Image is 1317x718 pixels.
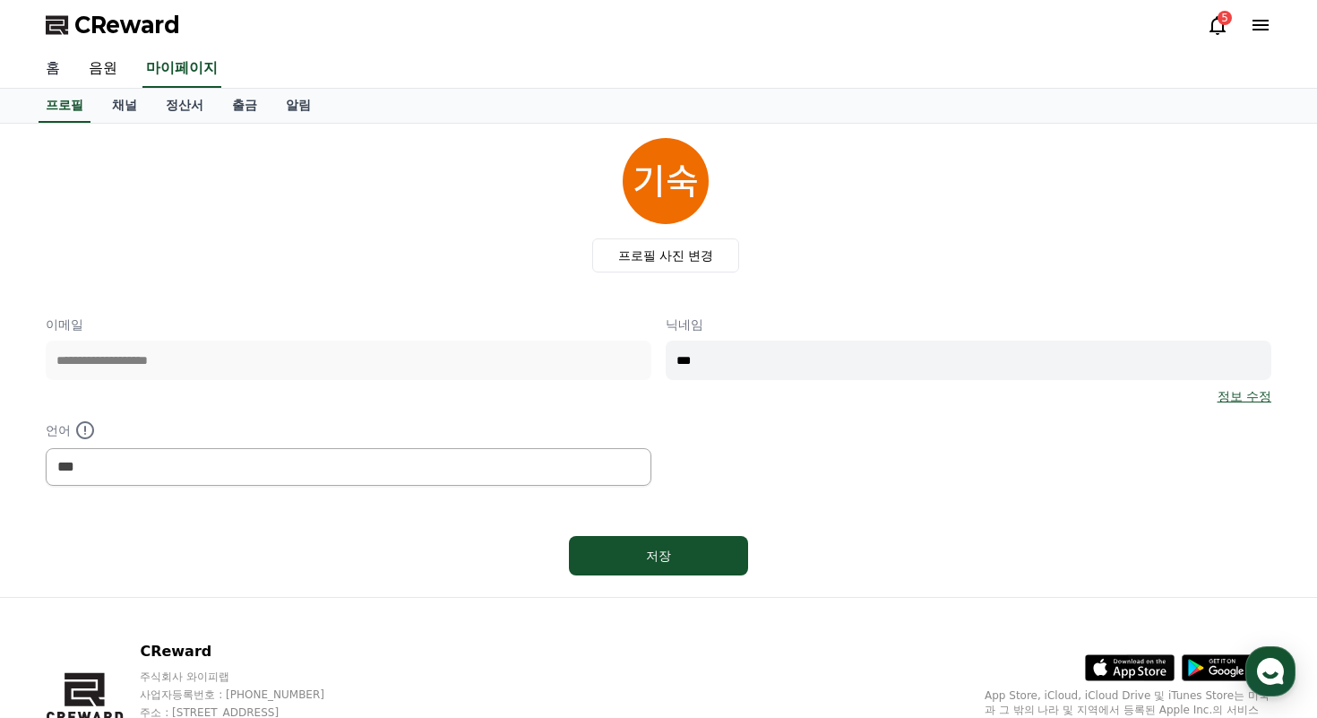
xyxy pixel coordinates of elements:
[569,536,748,575] button: 저장
[74,11,180,39] span: CReward
[1218,11,1232,25] div: 5
[218,89,271,123] a: 출금
[140,688,358,702] p: 사업자등록번호 : [PHONE_NUMBER]
[140,670,358,684] p: 주식회사 와이피랩
[98,89,151,123] a: 채널
[151,89,218,123] a: 정산서
[1218,387,1271,405] a: 정보 수정
[46,420,651,441] p: 언어
[277,595,298,610] span: 설정
[142,50,221,88] a: 마이페이지
[39,89,90,123] a: 프로필
[46,11,180,39] a: CReward
[623,138,709,224] img: profile_image
[5,568,118,613] a: 홈
[666,316,1271,333] p: 닉네임
[56,595,67,610] span: 홈
[271,89,325,123] a: 알림
[74,50,132,88] a: 음원
[31,50,74,88] a: 홈
[231,568,344,613] a: 설정
[140,641,358,662] p: CReward
[118,568,231,613] a: 대화
[1207,14,1228,36] a: 5
[605,547,712,565] div: 저장
[592,238,740,272] label: 프로필 사진 변경
[164,596,185,610] span: 대화
[46,316,651,333] p: 이메일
